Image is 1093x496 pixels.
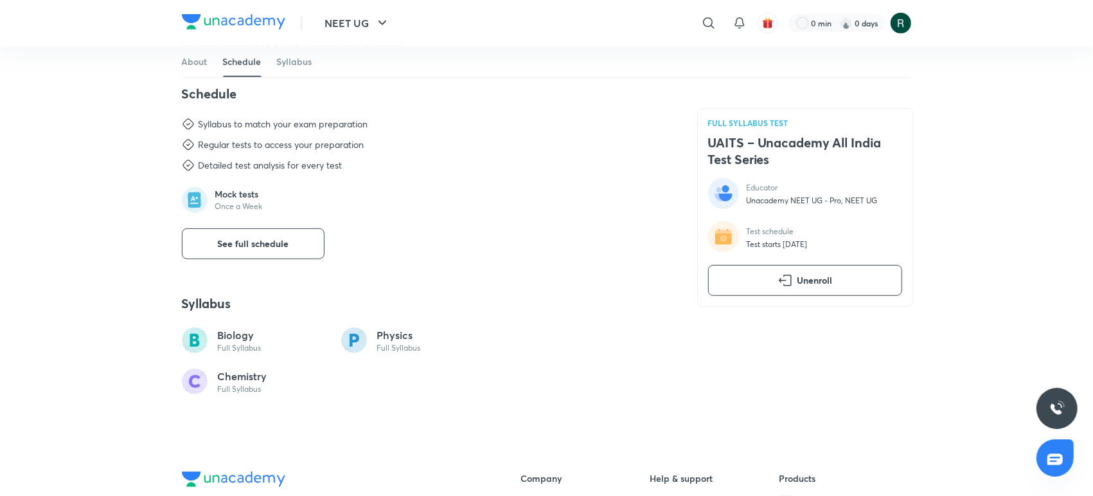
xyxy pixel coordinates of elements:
[218,369,267,384] p: Chemistry
[182,295,666,312] h4: Syllabus
[182,46,208,77] a: About
[199,159,342,172] div: Detailed test analysis for every test
[747,183,878,194] p: Educator
[650,472,779,485] h6: Help & support
[182,14,285,30] img: Company Logo
[890,12,912,34] img: Khushi Gupta
[218,384,267,394] p: Full Syllabus
[182,228,324,259] button: See full schedule
[182,472,285,487] img: Company Logo
[747,226,808,237] p: Test schedule
[797,274,833,287] span: Unenroll
[215,188,263,200] p: Mock tests
[708,265,902,296] button: Unenroll
[199,138,364,151] div: Regular tests to access your preparation
[215,201,263,212] p: Once a Week
[758,13,778,33] button: avatar
[762,17,774,29] img: avatar
[277,46,312,77] a: Syllabus
[377,327,421,343] p: Physics
[199,118,368,131] div: Syllabus to match your exam preparation
[747,239,808,250] p: Test starts [DATE]
[840,17,853,30] img: streak
[708,119,902,127] p: FULL SYLLABUS TEST
[1049,401,1065,416] img: ttu
[708,134,902,168] h4: UAITS – Unacademy All India Test Series
[223,46,262,77] a: Schedule
[182,472,480,490] a: Company Logo
[317,10,398,36] button: NEET UG
[747,196,878,207] p: Unacademy NEET UG - Pro, NEET UG
[218,327,262,343] p: Biology
[377,343,421,353] p: Full Syllabus
[218,343,262,353] p: Full Syllabus
[217,237,289,250] span: See full schedule
[779,472,908,485] h6: Products
[182,14,285,33] a: Company Logo
[521,472,650,485] h6: Company
[182,86,666,102] h4: Schedule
